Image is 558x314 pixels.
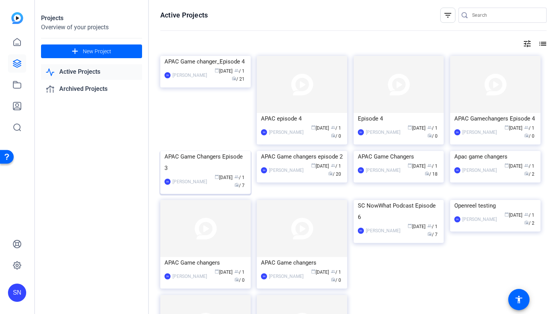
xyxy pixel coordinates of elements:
[215,175,232,180] span: [DATE]
[454,200,536,211] div: Openreel testing
[234,183,245,188] span: / 7
[524,133,534,139] span: / 0
[537,39,547,48] mat-icon: list
[366,227,400,235] div: [PERSON_NAME]
[41,44,142,58] button: New Project
[454,151,536,162] div: Apac game changers
[234,269,239,274] span: group
[311,125,329,131] span: [DATE]
[427,125,438,131] span: / 1
[427,125,432,130] span: group
[358,151,440,162] div: APAC Game Changers
[443,11,452,20] mat-icon: filter_list
[269,128,304,136] div: [PERSON_NAME]
[425,171,429,176] span: radio
[234,68,239,73] span: group
[164,151,247,174] div: APAC Game Changers Episode 3
[331,269,335,274] span: group
[328,171,341,177] span: / 20
[408,125,412,130] span: calendar_today
[234,182,239,187] span: radio
[234,174,239,179] span: group
[269,167,304,174] div: [PERSON_NAME]
[408,163,412,168] span: calendar_today
[232,76,245,82] span: / 21
[41,64,142,80] a: Active Projects
[8,284,26,302] div: SN
[41,81,142,97] a: Archived Projects
[331,163,335,168] span: group
[215,68,232,74] span: [DATE]
[462,216,497,223] div: [PERSON_NAME]
[427,133,438,139] span: / 0
[358,129,364,135] div: SN
[331,133,335,138] span: radio
[331,270,341,275] span: / 1
[454,216,460,222] div: SN
[11,12,23,24] img: blue-gradient.svg
[462,167,497,174] div: [PERSON_NAME]
[427,224,438,229] span: / 1
[504,125,509,130] span: calendar_today
[261,151,343,162] div: APAC Game changers episode 2
[524,163,529,168] span: group
[524,163,534,169] span: / 1
[358,200,440,223] div: SC NowWhat Podcast Episode 6
[523,39,532,48] mat-icon: tune
[462,128,497,136] div: [PERSON_NAME]
[524,125,534,131] span: / 1
[454,113,536,124] div: APAC Gamechangers Episode 4
[358,228,364,234] div: SN
[215,174,219,179] span: calendar_today
[234,277,239,282] span: radio
[408,224,412,228] span: calendar_today
[408,224,425,229] span: [DATE]
[427,224,432,228] span: group
[366,167,400,174] div: [PERSON_NAME]
[331,133,341,139] span: / 0
[234,68,245,74] span: / 1
[331,163,341,169] span: / 1
[427,232,438,237] span: / 7
[408,125,425,131] span: [DATE]
[524,212,529,217] span: group
[524,171,534,177] span: / 2
[261,129,267,135] div: SN
[524,133,529,138] span: radio
[160,11,208,20] h1: Active Projects
[234,278,245,283] span: / 0
[232,76,236,81] span: radio
[504,163,509,168] span: calendar_today
[164,56,247,67] div: APAC Game changer_Episode 4
[234,175,245,180] span: / 1
[454,129,460,135] div: SN
[504,163,522,169] span: [DATE]
[70,47,80,56] mat-icon: add
[234,270,245,275] span: / 1
[311,269,316,274] span: calendar_today
[215,269,219,274] span: calendar_today
[472,11,541,20] input: Search
[311,270,329,275] span: [DATE]
[427,232,432,236] span: radio
[504,212,509,217] span: calendar_today
[164,72,171,78] div: SN
[83,48,111,56] span: New Project
[311,163,316,168] span: calendar_today
[366,128,400,136] div: [PERSON_NAME]
[331,278,341,283] span: / 0
[331,277,335,282] span: radio
[269,273,304,280] div: [PERSON_NAME]
[524,220,529,225] span: radio
[427,163,432,168] span: group
[261,257,343,268] div: APAC Game changers
[164,273,171,279] div: SN
[358,113,440,124] div: Episode 4
[454,167,460,173] div: SN
[427,163,438,169] span: / 1
[261,167,267,173] div: SN
[425,171,438,177] span: / 18
[172,71,207,79] div: [PERSON_NAME]
[328,171,333,176] span: radio
[514,295,523,304] mat-icon: accessibility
